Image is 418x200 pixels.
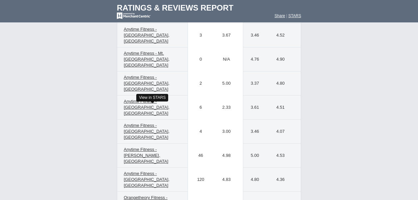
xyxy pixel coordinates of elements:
[263,71,301,96] td: 4.80
[210,47,243,71] td: N/A
[124,171,170,188] span: Anytime Fitness - [GEOGRAPHIC_DATA], [GEOGRAPHIC_DATA]
[124,75,170,92] span: Anytime Fitness - [GEOGRAPHIC_DATA], [GEOGRAPHIC_DATA]
[188,168,210,192] td: 120
[243,71,263,96] td: 3.37
[243,120,263,144] td: 3.46
[136,94,168,101] div: View in STARS
[120,73,184,93] a: Anytime Fitness - [GEOGRAPHIC_DATA], [GEOGRAPHIC_DATA]
[124,147,168,164] span: Anytime Fitness - [PERSON_NAME], [GEOGRAPHIC_DATA]
[286,14,287,18] span: |
[117,13,151,19] img: mc-powered-by-logo-white-103.png
[120,146,184,165] a: Anytime Fitness - [PERSON_NAME], [GEOGRAPHIC_DATA]
[124,123,170,140] span: Anytime Fitness - [GEOGRAPHIC_DATA], [GEOGRAPHIC_DATA]
[263,144,301,168] td: 4.53
[124,51,170,68] span: Anytime Fitness - Mt. [GEOGRAPHIC_DATA], [GEOGRAPHIC_DATA]
[243,96,263,120] td: 3.61
[188,47,210,71] td: 0
[263,96,301,120] td: 4.51
[210,71,243,96] td: 5.00
[210,120,243,144] td: 3.00
[188,23,210,47] td: 3
[288,14,301,18] a: STARS
[120,49,184,69] a: Anytime Fitness - Mt. [GEOGRAPHIC_DATA], [GEOGRAPHIC_DATA]
[243,23,263,47] td: 3.46
[188,144,210,168] td: 46
[120,170,184,189] a: Anytime Fitness - [GEOGRAPHIC_DATA], [GEOGRAPHIC_DATA]
[274,14,285,18] a: Share
[243,168,263,192] td: 4.80
[210,96,243,120] td: 2.33
[188,120,210,144] td: 4
[263,168,301,192] td: 4.36
[210,23,243,47] td: 3.67
[263,23,301,47] td: 4.52
[243,47,263,71] td: 4.76
[263,120,301,144] td: 4.07
[188,71,210,96] td: 2
[120,98,184,117] a: Anytime Fitness - [GEOGRAPHIC_DATA], [GEOGRAPHIC_DATA]
[210,144,243,168] td: 4.98
[210,168,243,192] td: 4.83
[124,99,170,116] span: Anytime Fitness - [GEOGRAPHIC_DATA], [GEOGRAPHIC_DATA]
[120,122,184,141] a: Anytime Fitness - [GEOGRAPHIC_DATA], [GEOGRAPHIC_DATA]
[243,144,263,168] td: 5.00
[124,27,170,43] span: Anytime Fitness - [GEOGRAPHIC_DATA], [GEOGRAPHIC_DATA]
[120,25,184,45] a: Anytime Fitness - [GEOGRAPHIC_DATA], [GEOGRAPHIC_DATA]
[188,96,210,120] td: 6
[263,47,301,71] td: 4.90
